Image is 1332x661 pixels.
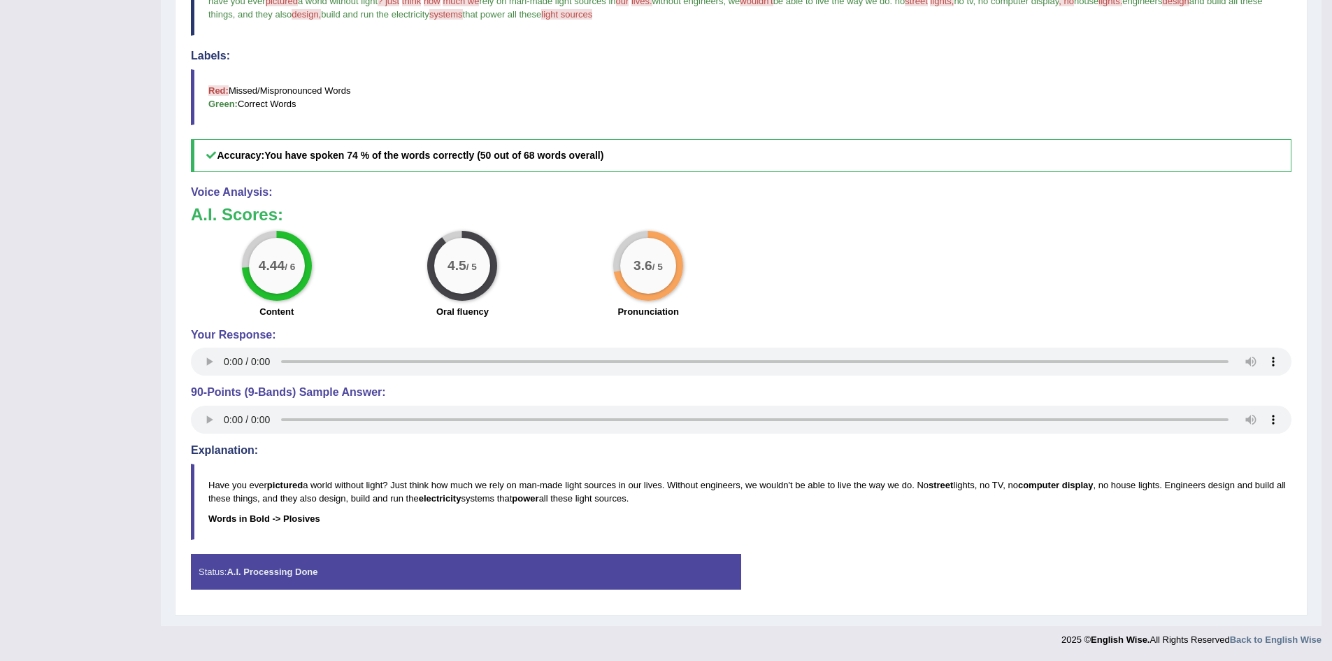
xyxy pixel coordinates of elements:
[512,493,538,504] b: power
[541,9,592,20] span: light sources
[448,258,467,273] big: 4.5
[227,567,317,577] strong: A.I. Processing Done
[191,139,1291,172] h5: Accuracy:
[429,9,463,20] span: systems
[321,9,429,20] span: build and run the electricity
[1091,634,1150,645] strong: English Wise.
[208,99,238,109] b: Green:
[929,480,953,490] b: street
[285,262,295,273] small: / 6
[208,85,229,96] b: Red:
[191,186,1291,199] h4: Voice Analysis:
[436,305,489,318] label: Oral fluency
[191,554,741,590] div: Status:
[259,305,294,318] label: Content
[191,386,1291,399] h4: 90-Points (9-Bands) Sample Answer:
[1230,634,1322,645] a: Back to English Wise
[191,69,1291,125] blockquote: Missed/Mispronounced Words Correct Words
[1018,480,1094,490] b: computer display
[208,513,320,524] b: Words in Bold -> Plosives
[259,258,285,273] big: 4.44
[208,478,1291,505] p: Have you ever a world without light? Just think how much we rely on man-made light sources in our...
[463,9,542,20] span: that power all these
[633,258,652,273] big: 3.6
[264,150,603,161] b: You have spoken 74 % of the words correctly (50 out of 68 words overall)
[191,444,1291,457] h4: Explanation:
[292,9,321,20] span: design,
[617,305,678,318] label: Pronunciation
[1061,626,1322,646] div: 2025 © All Rights Reserved
[652,262,663,273] small: / 5
[191,50,1291,62] h4: Labels:
[191,205,283,224] b: A.I. Scores:
[191,329,1291,341] h4: Your Response:
[419,493,461,504] b: electricity
[233,9,236,20] span: ,
[238,9,292,20] span: and they also
[267,480,303,490] b: pictured
[466,262,477,273] small: / 5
